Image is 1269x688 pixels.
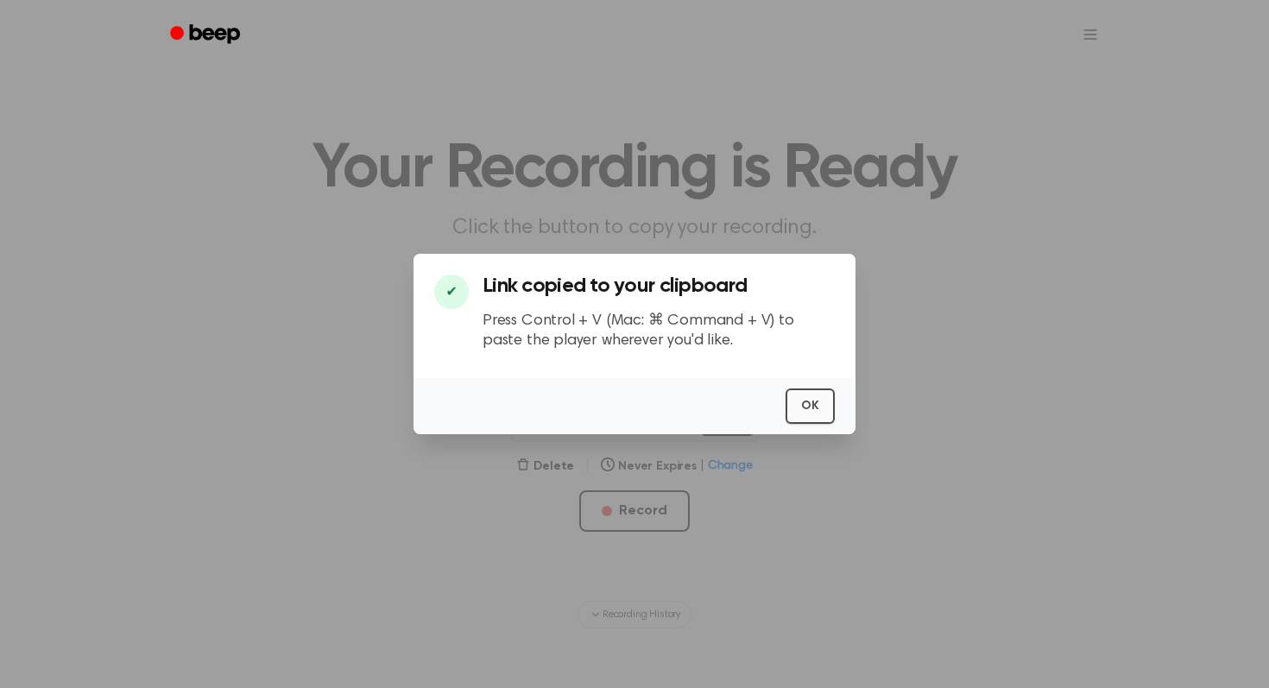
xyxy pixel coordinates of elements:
[483,312,835,350] p: Press Control + V (Mac: ⌘ Command + V) to paste the player wherever you'd like.
[786,388,835,424] button: OK
[483,275,835,298] h3: Link copied to your clipboard
[1070,14,1111,55] button: Open menu
[158,18,256,52] a: Beep
[434,275,469,309] div: ✔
